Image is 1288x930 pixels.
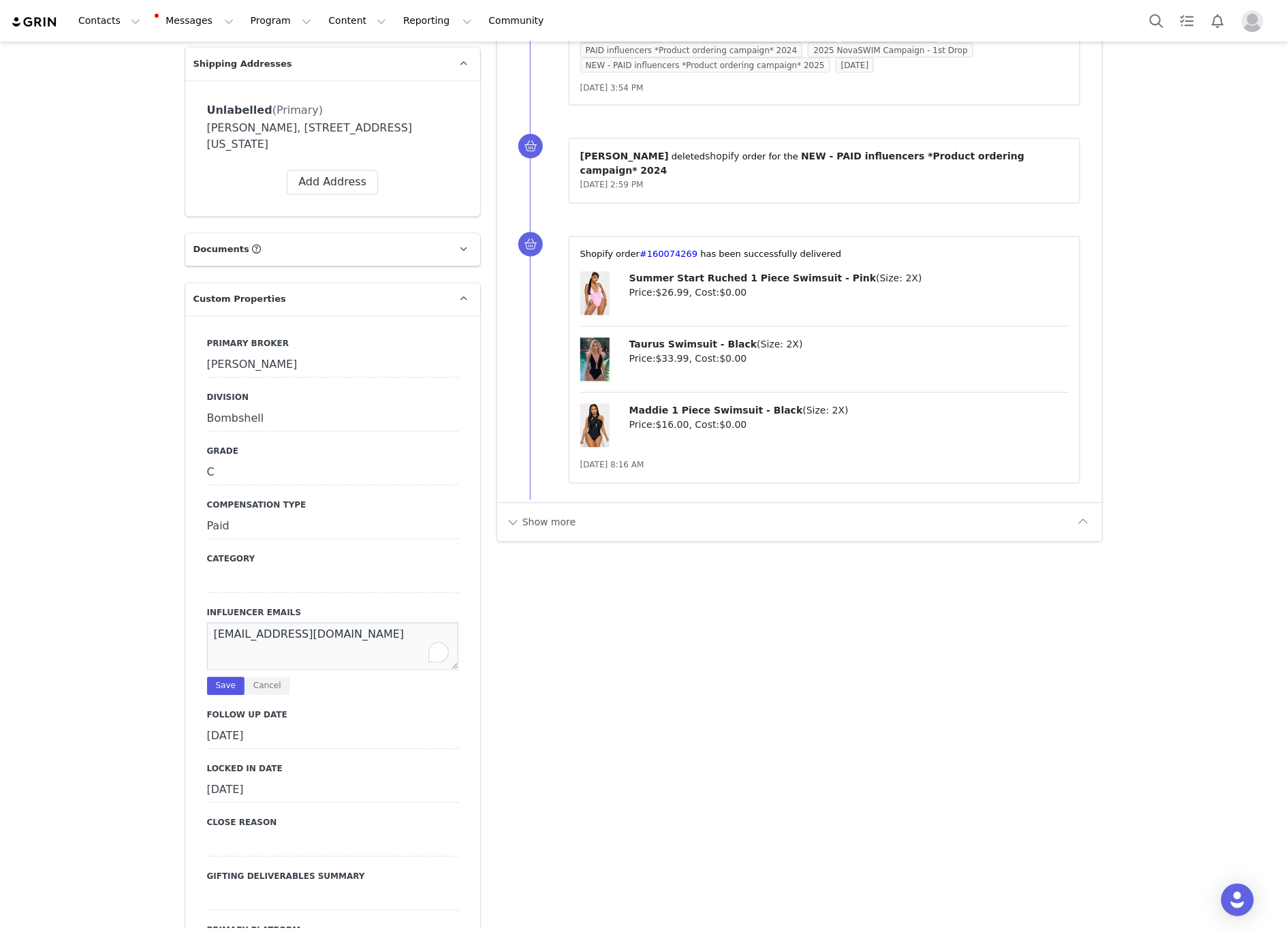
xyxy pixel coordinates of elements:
[719,354,747,365] span: $0.00
[207,725,458,749] div: [DATE]
[1221,884,1254,916] div: Open Intercom Messenger
[207,407,458,432] div: Bombshell
[207,515,458,540] div: Paid
[207,354,458,378] div: [PERSON_NAME]
[207,553,458,565] label: Category
[629,272,1069,286] p: ( )
[193,293,286,307] span: Custom Properties
[70,5,148,36] button: Contacts
[808,43,973,58] span: 2025 NovaSWIM Campaign - 1st Drop
[320,5,394,36] button: Content
[245,677,290,696] button: Cancel
[207,763,458,775] label: Locked In Date
[505,512,577,533] button: Show more
[193,243,249,257] span: Documents
[629,352,1069,367] p: Price: , Cost:
[481,5,559,36] a: Community
[656,420,689,431] span: $16.00
[761,339,799,350] span: Size: 2X
[287,170,378,195] button: Add Address
[580,249,842,260] span: ⁨Shopify⁩ order⁨ ⁩ has been successfully delivered
[207,607,458,619] label: Influencer Emails
[207,461,458,486] div: C
[629,286,1069,300] p: Price: , Cost:
[1203,5,1233,36] button: Notifications
[580,461,644,470] span: [DATE] 8:16 AM
[836,58,875,73] span: [DATE]
[580,43,803,58] span: PAID influencers *Product ordering campaign* 2024
[629,418,1069,433] p: Price: , Cost:
[580,150,1069,179] p: ⁨ ⁩ deleted⁨ ⁩ order for the ⁨ ⁩
[580,181,644,190] span: [DATE] 2:59 PM
[149,5,241,36] button: Messages
[629,273,877,284] span: Summer Start Ruched 1 Piece Swimsuit - Pink
[11,16,59,29] img: grin logo
[207,446,458,458] label: Grade
[395,5,480,36] button: Reporting
[640,249,697,260] a: #160074269
[580,151,669,162] span: [PERSON_NAME]
[629,338,1069,352] p: ( )
[880,273,918,284] span: Size: 2X
[242,5,320,36] button: Program
[207,677,245,696] button: Save
[629,405,803,416] span: Maddie 1 Piece Swimsuit - Black
[656,288,689,298] span: $26.99
[1172,5,1202,36] a: Tasks
[207,392,458,404] label: Division
[207,871,458,883] label: Gifting Deliverables Summary
[207,709,458,722] label: Follow Up Date
[629,339,757,350] span: Taurus Swimsuit - Black
[656,354,689,365] span: $33.99
[207,779,458,803] div: [DATE]
[719,420,747,431] span: $0.00
[705,151,739,162] span: shopify
[580,83,644,93] span: [DATE] 3:54 PM
[207,499,458,512] label: Compensation Type
[1242,10,1263,32] img: placeholder-profile.jpg
[272,104,323,117] span: (Primary)
[1142,5,1172,36] button: Search
[580,151,1024,176] span: NEW - PAID influencers *Product ordering campaign* 2024
[719,288,747,298] span: $0.00
[629,404,1069,418] p: ( )
[207,121,458,153] div: [PERSON_NAME], [STREET_ADDRESS][US_STATE]
[207,338,458,350] label: Primary Broker
[580,58,830,73] span: NEW - PAID influencers *Product ordering campaign* 2025
[806,405,845,416] span: Size: 2X
[207,817,458,829] label: Close Reason
[207,104,272,117] span: Unlabelled
[1234,10,1277,32] button: Profile
[193,57,292,71] span: Shipping Addresses
[207,623,458,670] textarea: To enrich screen reader interactions, please activate Accessibility in Grammarly extension settings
